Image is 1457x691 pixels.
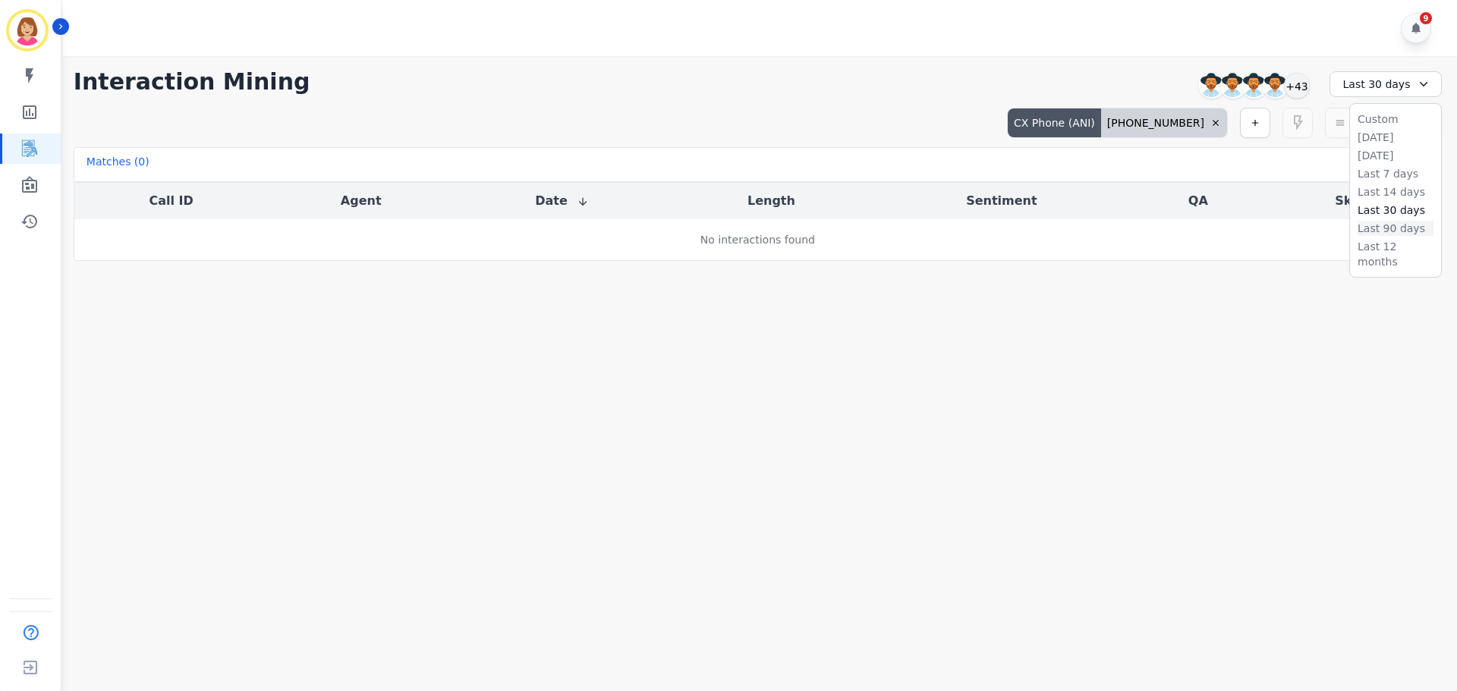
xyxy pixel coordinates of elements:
li: [DATE] [1358,148,1433,163]
button: Sentiment [966,192,1037,210]
button: Agent [341,192,382,210]
div: +43 [1284,73,1310,99]
button: Skills [1335,192,1371,210]
div: Last 30 days [1330,71,1442,97]
div: No interactions found [700,232,815,247]
button: QA [1188,192,1208,210]
img: Bordered avatar [9,12,46,49]
li: Last 90 days [1358,221,1433,236]
li: Last 12 months [1358,239,1433,269]
div: [PHONE_NUMBER] [1101,108,1227,137]
li: Custom [1358,112,1433,127]
div: CX Phone (ANI) [1008,108,1101,137]
div: Matches ( 0 ) [87,154,149,175]
li: [DATE] [1358,130,1433,145]
button: Date [535,192,589,210]
h1: Interaction Mining [74,68,310,96]
li: Last 30 days [1358,203,1433,218]
button: Call ID [149,192,193,210]
li: Last 14 days [1358,184,1433,199]
div: 9 [1420,12,1432,24]
li: Last 7 days [1358,166,1433,181]
button: Length [747,192,795,210]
